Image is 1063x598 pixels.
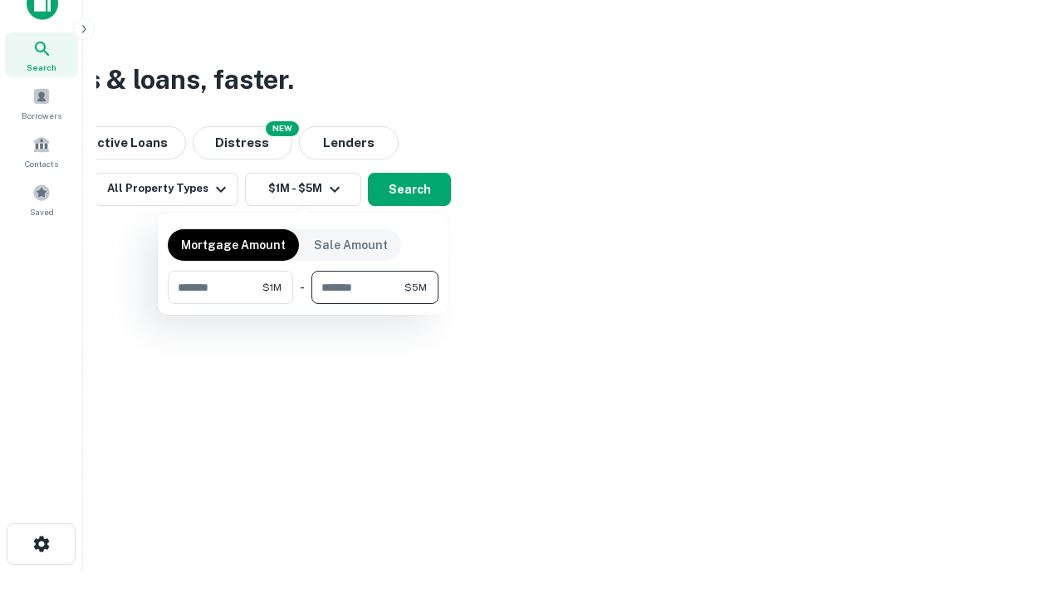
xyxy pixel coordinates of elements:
[300,271,305,304] div: -
[181,236,286,254] p: Mortgage Amount
[980,465,1063,545] iframe: Chat Widget
[314,236,388,254] p: Sale Amount
[262,280,282,295] span: $1M
[404,280,427,295] span: $5M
